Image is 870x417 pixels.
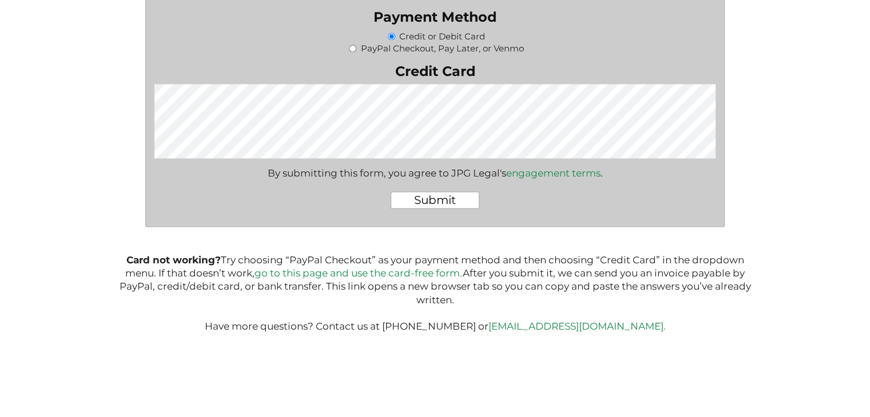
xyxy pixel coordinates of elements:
[267,167,602,179] div: By submitting this form, you agree to JPG Legal's .
[154,63,716,79] label: Credit Card
[360,43,523,54] label: PayPal Checkout, Pay Later, or Venmo
[126,254,220,266] b: Card not working?
[255,267,463,279] a: go to this page and use the card-free form.
[399,31,485,42] label: Credit or Debit Card
[374,9,496,25] legend: Payment Method
[391,191,479,209] input: Submit
[506,167,600,179] a: engagement terms
[113,254,757,334] p: Try choosing “PayPal Checkout” as your payment method and then choosing “Credit Card” in the drop...
[488,320,665,332] a: [EMAIL_ADDRESS][DOMAIN_NAME].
